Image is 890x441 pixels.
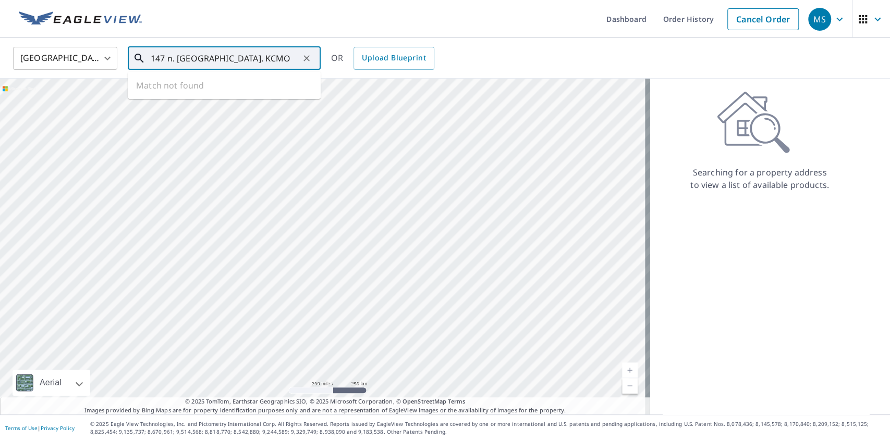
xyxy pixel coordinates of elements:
input: Search by address or latitude-longitude [151,44,299,73]
p: Searching for a property address to view a list of available products. [690,166,830,191]
a: Terms of Use [5,424,38,432]
button: Clear [299,51,314,66]
p: © 2025 Eagle View Technologies, Inc. and Pictometry International Corp. All Rights Reserved. Repo... [90,420,885,436]
a: Terms [448,397,465,405]
span: © 2025 TomTom, Earthstar Geographics SIO, © 2025 Microsoft Corporation, © [185,397,465,406]
a: Privacy Policy [41,424,75,432]
img: EV Logo [19,11,142,27]
a: OpenStreetMap [403,397,446,405]
div: [GEOGRAPHIC_DATA] [13,44,117,73]
p: | [5,425,75,431]
div: Aerial [36,370,65,396]
a: Upload Blueprint [353,47,434,70]
a: Current Level 5, Zoom Out [622,378,638,394]
div: OR [331,47,434,70]
a: Current Level 5, Zoom In [622,362,638,378]
div: Aerial [13,370,90,396]
div: MS [808,8,831,31]
a: Cancel Order [727,8,799,30]
span: Upload Blueprint [362,52,425,65]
